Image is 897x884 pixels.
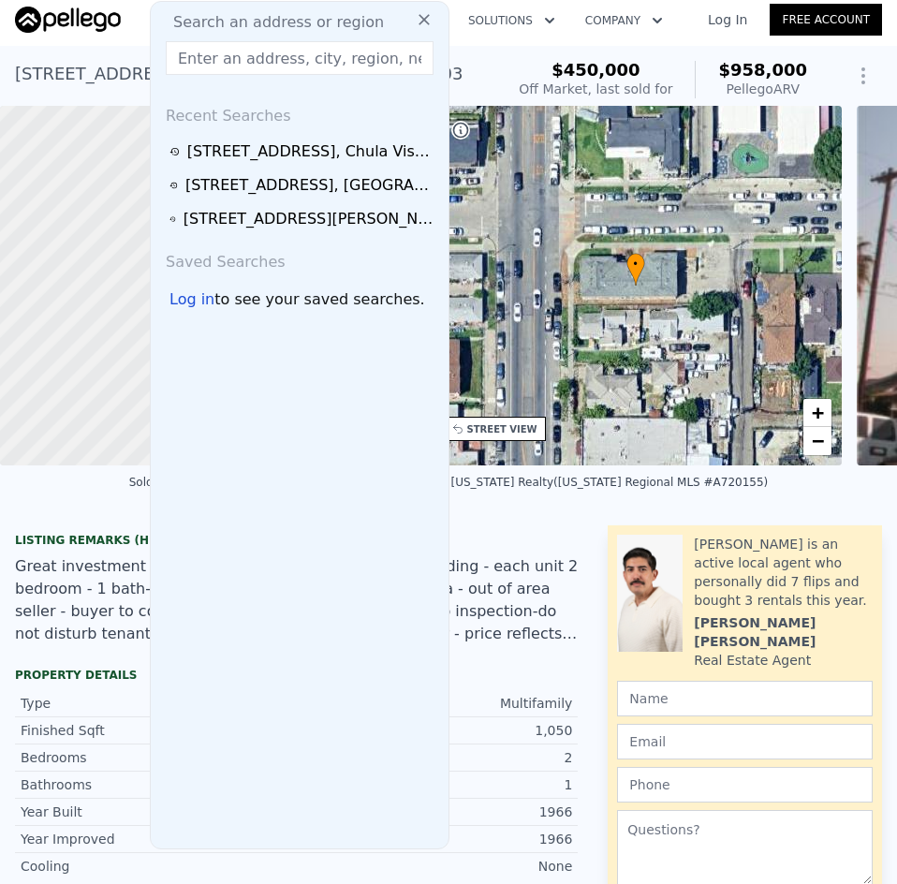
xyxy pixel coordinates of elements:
div: Property details [15,668,578,683]
div: [STREET_ADDRESS] , Chula Vista , CA 91910 [187,140,435,163]
button: Solutions [453,4,570,37]
div: Bathrooms [21,775,297,794]
input: Enter an address, city, region, neighborhood or zip code [166,41,434,75]
div: [PERSON_NAME] [PERSON_NAME] [694,613,873,651]
button: Show Options [845,57,882,95]
span: $958,000 [718,60,807,80]
a: Log In [685,10,770,29]
div: Recent Searches [158,90,441,135]
img: Pellego [15,7,121,33]
span: • [626,256,645,273]
button: Company [570,4,678,37]
div: Off Market, last sold for [519,80,672,98]
div: Real Estate Agent [694,651,811,670]
a: Zoom in [803,399,831,427]
div: Bedrooms [21,748,297,767]
div: [STREET_ADDRESS][PERSON_NAME] , [GEOGRAPHIC_DATA] , CA 92262 [184,208,435,230]
input: Phone [617,767,873,803]
input: Email [617,724,873,759]
span: $450,000 [551,60,640,80]
div: Pellego ARV [718,80,807,98]
span: − [812,429,824,452]
div: Saved Searches [158,236,441,281]
div: Finished Sqft [21,721,297,740]
div: Log in [169,288,214,311]
span: + [812,401,824,424]
div: Sold by Prudential [US_STATE] Realty . [129,476,336,489]
a: Free Account [770,4,882,36]
span: Search an address or region [158,11,384,34]
a: [STREET_ADDRESS][PERSON_NAME], [GEOGRAPHIC_DATA],CA 92262 [169,208,435,230]
div: [STREET_ADDRESS] , [GEOGRAPHIC_DATA] , CA 90003 [15,61,463,87]
div: Listing Remarks (Historical) [15,533,578,548]
div: Type [21,694,297,713]
a: Zoom out [803,427,831,455]
div: Great investment property - 6 unit 2 story apartment building - each unit 2 bedroom - 1 bath-appr... [15,555,578,645]
div: Listed by Prudential [US_STATE] Realty ([US_STATE] Regional MLS #A720155) [335,476,768,489]
div: [PERSON_NAME] is an active local agent who personally did 7 flips and bought 3 rentals this year. [694,535,873,610]
div: Cooling [21,857,297,876]
div: Year Built [21,803,297,821]
div: None [297,857,573,876]
a: [STREET_ADDRESS], Chula Vista,CA 91910 [169,140,435,163]
div: • [626,253,645,286]
div: [STREET_ADDRESS] , [GEOGRAPHIC_DATA] , CA 90003 [185,174,435,197]
div: Year Improved [21,830,297,848]
input: Name [617,681,873,716]
span: to see your saved searches. [214,288,424,311]
a: [STREET_ADDRESS], [GEOGRAPHIC_DATA],CA 90003 [169,174,435,197]
div: STREET VIEW [467,422,537,436]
